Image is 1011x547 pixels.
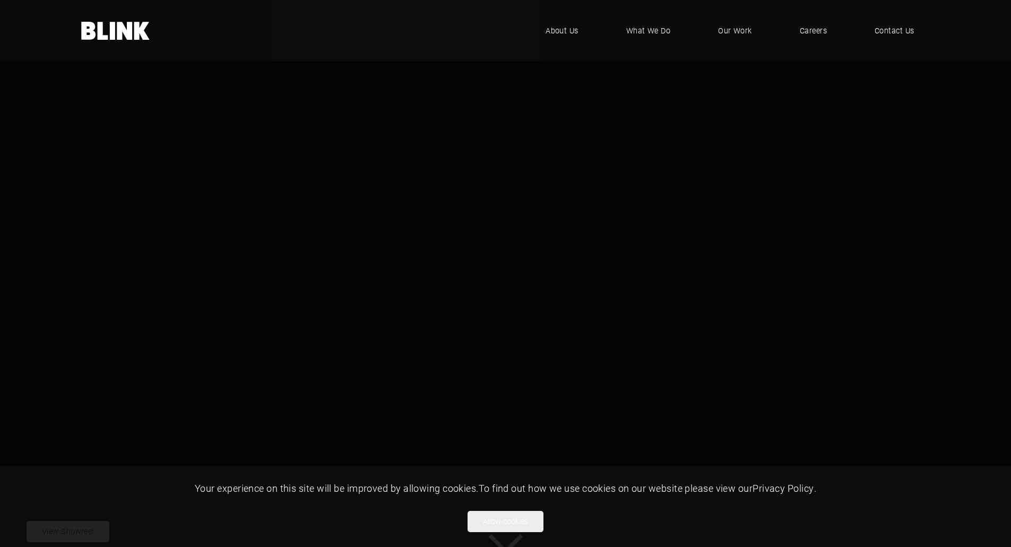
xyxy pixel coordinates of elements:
a: Contact Us [859,15,930,47]
span: About Us [546,25,578,37]
span: Our Work [718,25,752,37]
span: Careers [800,25,827,37]
a: What We Do [610,15,687,47]
a: Careers [784,15,843,47]
span: Contact Us [875,25,914,37]
a: Our Work [702,15,768,47]
button: Allow cookies [468,511,543,532]
span: What We Do [626,25,671,37]
a: Privacy Policy [753,482,814,494]
a: Home [81,22,150,40]
a: About Us [530,15,594,47]
span: Your experience on this site will be improved by allowing cookies. To find out how we use cookies... [195,482,816,494]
